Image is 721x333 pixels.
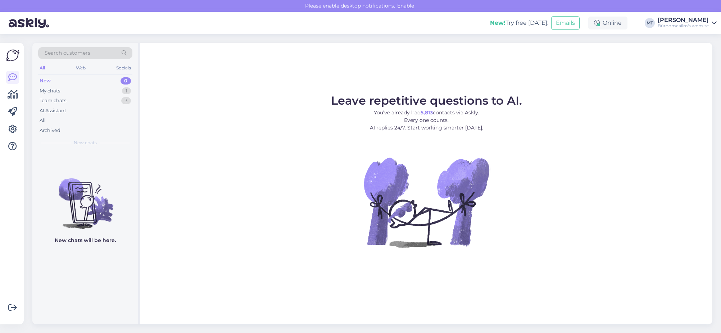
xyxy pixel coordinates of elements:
[40,107,66,114] div: AI Assistant
[362,137,491,267] img: No Chat active
[55,237,116,244] p: New chats will be here.
[40,87,60,95] div: My chats
[40,77,51,85] div: New
[395,3,416,9] span: Enable
[38,63,46,73] div: All
[551,16,580,30] button: Emails
[490,19,548,27] div: Try free [DATE]:
[121,77,131,85] div: 0
[331,109,522,132] p: You’ve already had contacts via Askly. Every one counts. AI replies 24/7. Start working smarter [...
[40,127,60,134] div: Archived
[115,63,132,73] div: Socials
[421,109,433,116] b: 5,813
[40,117,46,124] div: All
[490,19,505,26] b: New!
[40,97,66,104] div: Team chats
[658,17,717,29] a: [PERSON_NAME]Büroomaailm's website
[122,87,131,95] div: 1
[45,49,90,57] span: Search customers
[588,17,627,29] div: Online
[331,93,522,108] span: Leave repetitive questions to AI.
[658,23,709,29] div: Büroomaailm's website
[6,49,19,62] img: Askly Logo
[645,18,655,28] div: MT
[32,165,138,230] img: No chats
[121,97,131,104] div: 3
[74,63,87,73] div: Web
[74,140,97,146] span: New chats
[658,17,709,23] div: [PERSON_NAME]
